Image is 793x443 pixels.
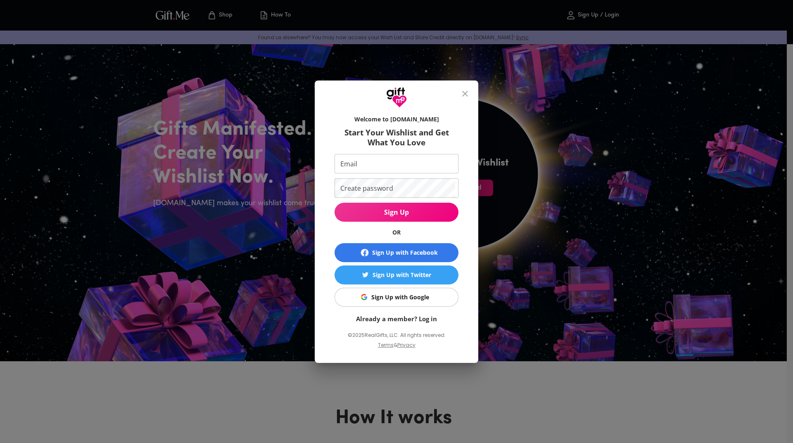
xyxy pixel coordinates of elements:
p: & [394,341,397,356]
button: Sign Up with TwitterSign Up with Twitter [335,265,458,284]
button: close [455,84,475,104]
a: Already a member? Log in [356,315,437,323]
img: Sign Up with Twitter [362,272,368,278]
a: Privacy [397,341,415,348]
p: © 2025 RealGifts, LLC. All rights reserved. [335,330,458,341]
h6: Start Your Wishlist and Get What You Love [335,128,458,147]
div: Sign Up with Twitter [373,270,431,280]
span: Sign Up [335,208,458,217]
a: Terms [378,341,394,348]
button: Sign Up [335,203,458,222]
img: GiftMe Logo [386,87,407,108]
div: Sign Up with Google [371,293,429,302]
img: Sign Up with Google [361,294,367,300]
h6: Welcome to [DOMAIN_NAME] [335,115,458,123]
h6: OR [335,228,458,237]
div: Sign Up with Facebook [372,248,438,257]
button: Sign Up with GoogleSign Up with Google [335,288,458,307]
button: Sign Up with Facebook [335,243,458,262]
